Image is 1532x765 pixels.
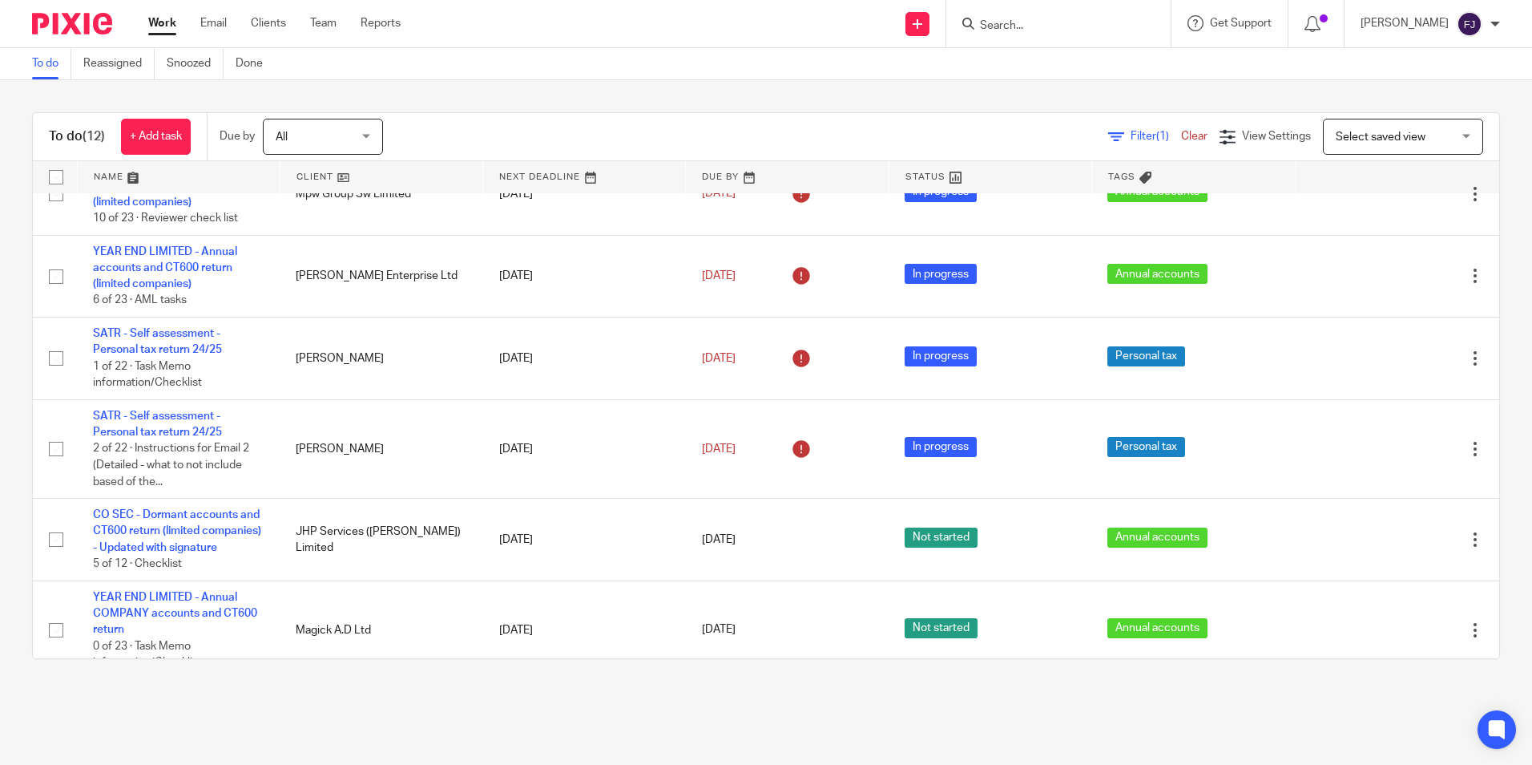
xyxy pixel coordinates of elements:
a: Done [236,48,275,79]
td: [PERSON_NAME] [280,318,482,400]
td: [DATE] [483,235,686,318]
a: Team [310,15,337,31]
input: Search [978,19,1123,34]
span: Get Support [1210,18,1272,29]
a: SATR - Self assessment - Personal tax return 24/25 [93,411,222,438]
p: Due by [220,128,255,144]
span: [DATE] [702,443,736,455]
a: Work [148,15,176,31]
span: View Settings [1242,131,1311,142]
span: 0 of 23 · Task Memo information/Checklist [93,641,202,669]
span: [DATE] [702,534,736,545]
td: JHP Services ([PERSON_NAME]) Limited [280,499,482,581]
span: Annual accounts [1107,528,1207,548]
span: Annual accounts [1107,618,1207,638]
span: Select saved view [1336,132,1425,143]
a: Email [200,15,227,31]
span: [DATE] [702,625,736,636]
a: YEAR END LIMITED - Annual accounts and CT600 return (limited companies) [93,164,237,208]
td: [DATE] [483,318,686,400]
span: (12) [83,130,105,143]
td: [DATE] [483,399,686,498]
a: Reports [361,15,401,31]
span: In progress [905,437,977,457]
p: [PERSON_NAME] [1361,15,1449,31]
span: 2 of 22 · Instructions for Email 2 (Detailed - what to not include based of the... [93,443,249,488]
a: SATR - Self assessment - Personal tax return 24/25 [93,328,222,355]
span: 5 of 12 · Checklist [93,558,182,569]
td: [DATE] [483,499,686,581]
a: CO SEC - Dormant accounts and CT600 return (limited companies) - Updated with signature [93,509,261,553]
td: Magick A.D Ltd [280,581,482,679]
td: [DATE] [483,153,686,236]
span: 6 of 23 · AML tasks [93,295,187,306]
img: Pixie [32,13,112,34]
span: (1) [1156,131,1169,142]
span: Personal tax [1107,346,1185,366]
span: Filter [1131,131,1181,142]
img: svg%3E [1457,11,1482,37]
span: [DATE] [702,270,736,281]
a: To do [32,48,71,79]
span: Tags [1108,172,1135,181]
span: Personal tax [1107,437,1185,457]
span: Not started [905,618,978,638]
span: Annual accounts [1107,264,1207,284]
span: [DATE] [702,353,736,364]
a: YEAR END LIMITED - Annual accounts and CT600 return (limited companies) [93,246,237,290]
a: YEAR END LIMITED - Annual COMPANY accounts and CT600 return [93,592,257,636]
td: Mpw Group Sw Limited [280,153,482,236]
span: 10 of 23 · Reviewer check list [93,212,238,224]
a: Snoozed [167,48,224,79]
span: In progress [905,346,977,366]
h1: To do [49,128,105,145]
span: In progress [905,264,977,284]
span: All [276,132,288,143]
a: Reassigned [83,48,155,79]
td: [PERSON_NAME] [280,399,482,498]
span: 1 of 22 · Task Memo information/Checklist [93,361,202,389]
span: [DATE] [702,188,736,200]
a: + Add task [121,119,191,155]
td: [DATE] [483,581,686,679]
span: Not started [905,528,978,548]
a: Clients [251,15,286,31]
td: [PERSON_NAME] Enterprise Ltd [280,235,482,318]
a: Clear [1181,131,1207,142]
